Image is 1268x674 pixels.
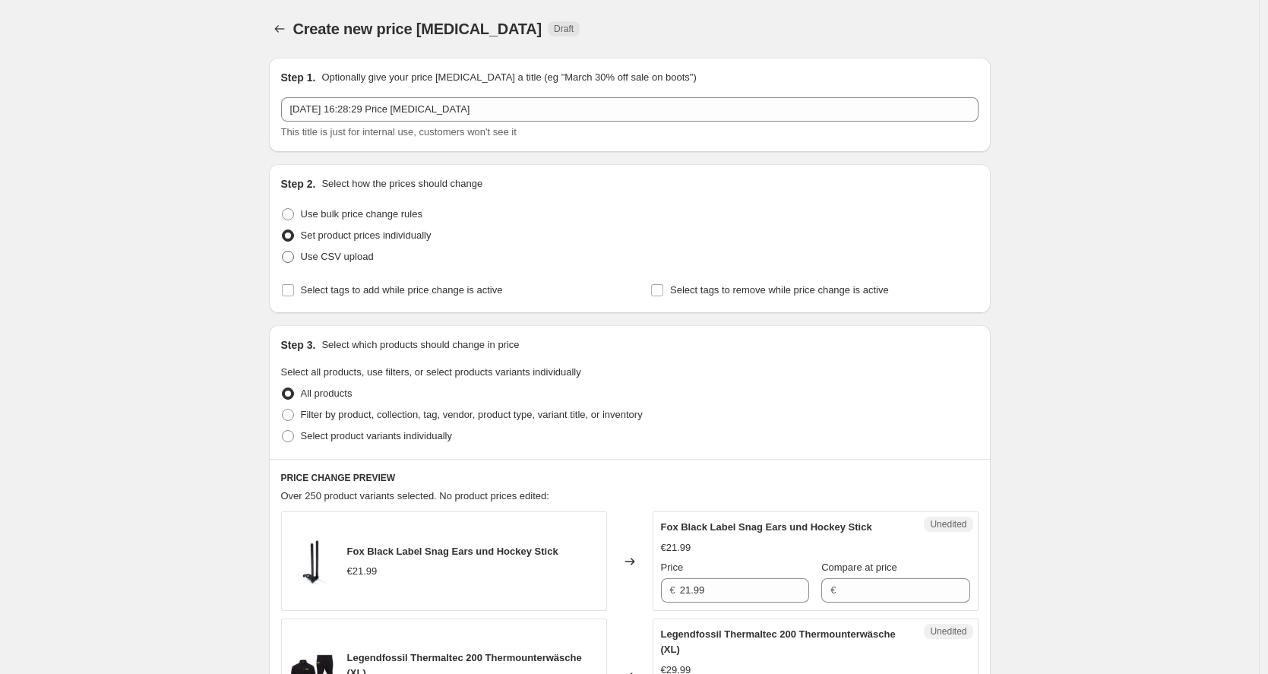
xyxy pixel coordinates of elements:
[347,564,378,579] div: €21.99
[301,409,643,420] span: Filter by product, collection, tag, vendor, product type, variant title, or inventory
[293,21,542,37] span: Create new price [MEDICAL_DATA]
[281,337,316,353] h2: Step 3.
[281,97,979,122] input: 30% off holiday sale
[301,251,374,262] span: Use CSV upload
[347,546,558,557] span: Fox Black Label Snag Ears und Hockey Stick
[661,540,691,555] div: €21.99
[321,176,482,191] p: Select how the prices should change
[281,176,316,191] h2: Step 2.
[554,23,574,35] span: Draft
[289,539,335,584] img: foxcbb011_17805f90-623b-49ad-8a99-797454b887c4_80x.jpg
[281,490,549,502] span: Over 250 product variants selected. No product prices edited:
[821,562,897,573] span: Compare at price
[301,430,452,441] span: Select product variants individually
[281,70,316,85] h2: Step 1.
[281,366,581,378] span: Select all products, use filters, or select products variants individually
[661,628,896,655] span: Legendfossil Thermaltec 200 Thermounterwäsche (XL)
[670,284,889,296] span: Select tags to remove while price change is active
[269,18,290,40] button: Price change jobs
[301,284,503,296] span: Select tags to add while price change is active
[930,518,966,530] span: Unedited
[321,337,519,353] p: Select which products should change in price
[930,625,966,638] span: Unedited
[281,472,979,484] h6: PRICE CHANGE PREVIEW
[661,562,684,573] span: Price
[670,584,675,596] span: €
[301,388,353,399] span: All products
[830,584,836,596] span: €
[301,229,432,241] span: Set product prices individually
[281,126,517,138] span: This title is just for internal use, customers won't see it
[321,70,696,85] p: Optionally give your price [MEDICAL_DATA] a title (eg "March 30% off sale on boots")
[661,521,872,533] span: Fox Black Label Snag Ears und Hockey Stick
[301,208,422,220] span: Use bulk price change rules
